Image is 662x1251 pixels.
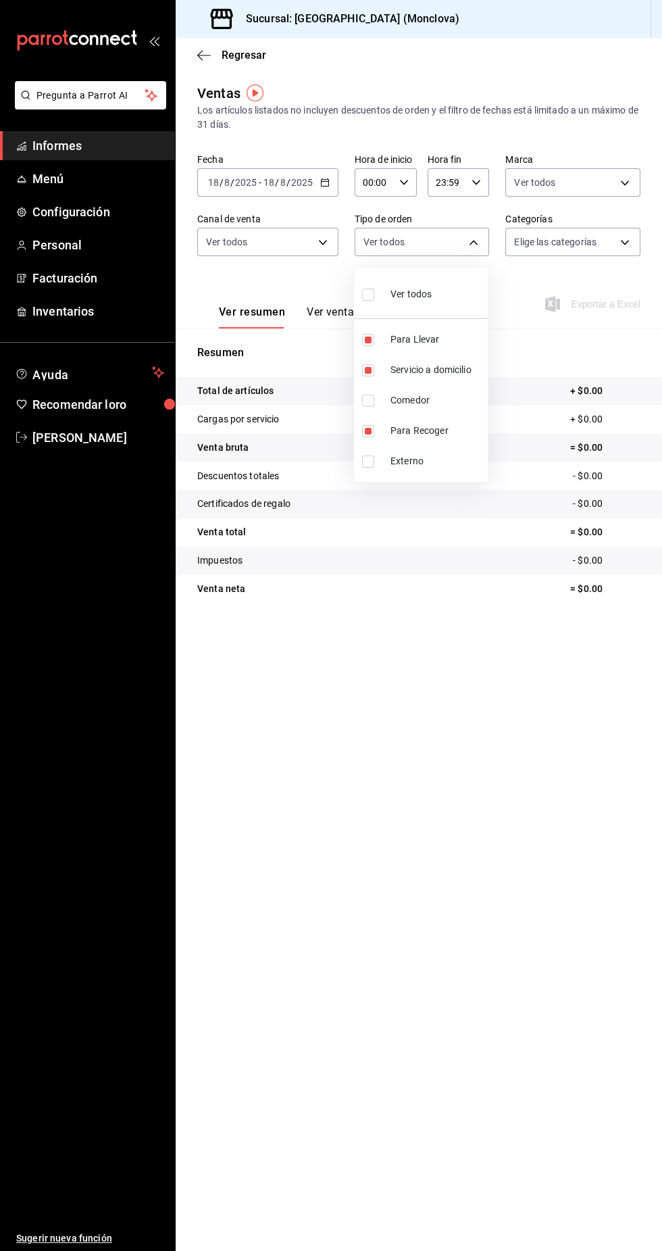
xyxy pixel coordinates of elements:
img: Marcador de información sobre herramientas [247,84,263,101]
font: Comedor [390,395,430,406]
font: Para Llevar [390,334,439,345]
font: Para Recoger [390,425,449,436]
font: Servicio a domicilio [390,364,472,375]
font: Externo [390,456,424,466]
font: Ver todos [390,289,432,299]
